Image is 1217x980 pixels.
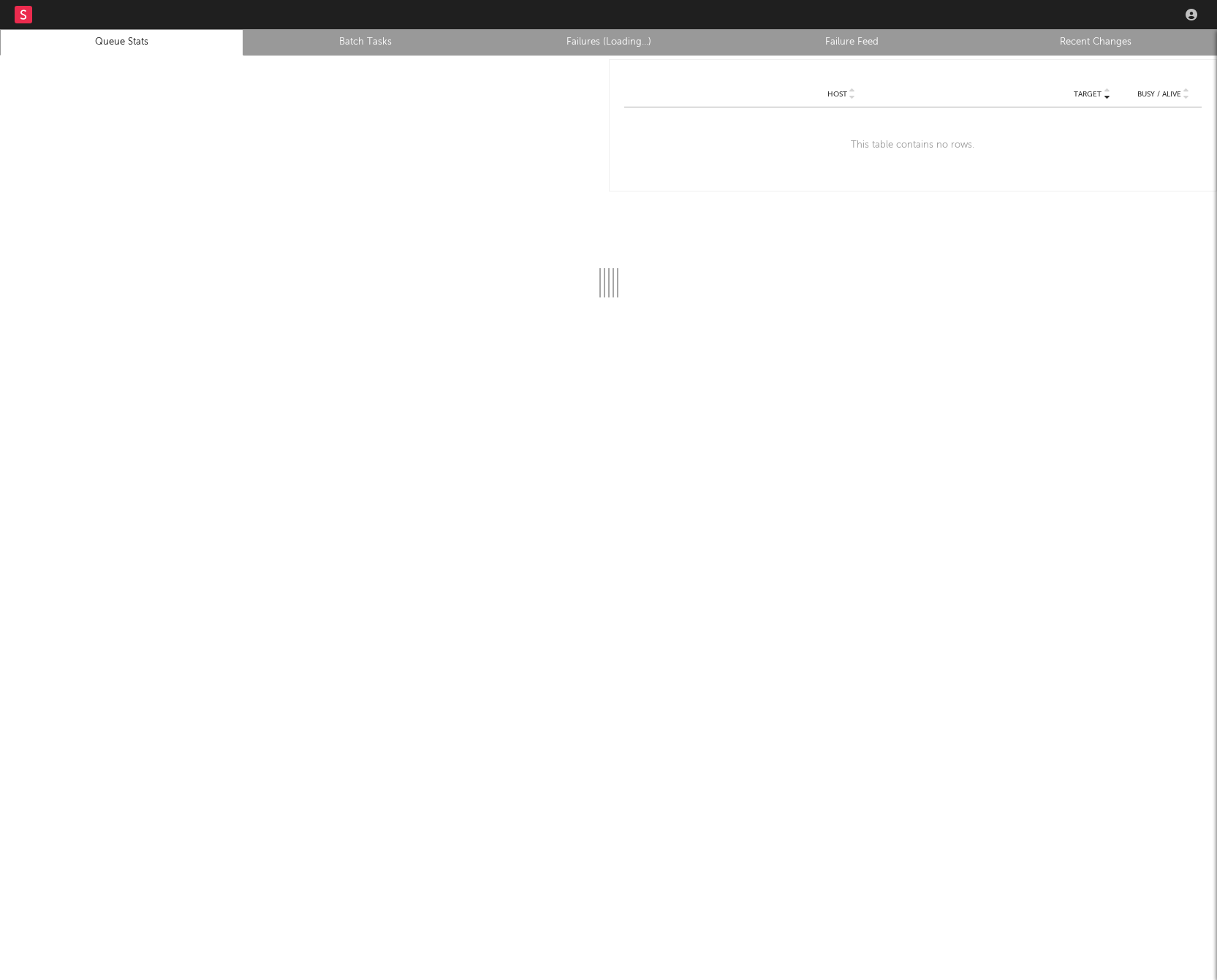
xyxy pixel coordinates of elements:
a: Batch Tasks [251,34,479,51]
div: This table contains no rows. [624,107,1202,183]
span: Target [1074,90,1102,99]
span: Host [827,90,847,99]
a: Failures (Loading...) [495,34,722,51]
a: Failure Feed [738,34,966,51]
a: Recent Changes [982,34,1209,51]
span: Busy / Alive [1137,90,1181,99]
a: Queue Stats [8,34,235,51]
